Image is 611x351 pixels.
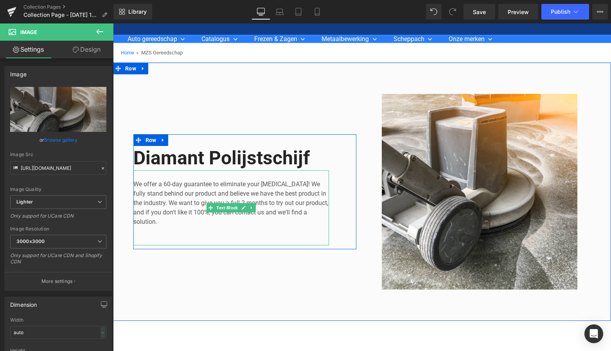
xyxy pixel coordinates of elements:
[137,12,198,19] a: Frezen & Zagen
[10,213,106,224] div: Only support for UCare CDN
[5,272,112,290] button: More settings
[20,29,37,35] span: Image
[58,41,115,58] a: Design
[10,39,25,51] span: Row
[508,8,529,16] span: Preview
[8,26,21,32] a: Home
[10,161,106,175] input: Link
[10,152,106,157] div: Image Src
[16,199,33,205] b: Lighter
[113,4,152,20] a: New Library
[308,4,327,20] a: Mobile
[584,324,603,343] div: Open Intercom Messenger
[31,111,45,122] span: Row
[45,111,55,122] a: Expand / Collapse
[270,4,289,20] a: Laptop
[204,12,269,19] a: Metaalbewerking
[28,26,70,32] span: MZS Gereedschap
[276,12,325,19] a: Scheppach
[20,156,216,203] p: We offer a 60-day guarantee to eliminate your [MEDICAL_DATA]! We fully stand behind our product a...
[101,327,105,338] div: -
[10,67,27,77] div: Image
[331,12,385,19] a: Onze merken
[128,8,147,15] span: Library
[102,180,126,189] span: Text Block
[23,12,99,18] span: Collection Page - [DATE] 10:53:56
[41,278,73,285] p: More settings
[473,8,486,16] span: Save
[20,122,216,147] h2: Diamant Polijsts­chijf
[10,326,106,339] input: auto
[10,252,106,270] div: Only support for UCare CDN and Shopify CDN
[10,136,106,144] div: or
[426,4,442,20] button: Undo
[135,180,143,189] a: Expand / Collapse
[10,297,37,308] div: Dimension
[10,226,106,232] div: Image Resolution
[445,4,460,20] button: Redo
[25,39,35,51] a: Expand / Collapse
[541,4,589,20] button: Publish
[252,4,270,20] a: Desktop
[16,238,45,244] b: 3000x3000
[23,26,25,32] span: »
[551,9,570,15] span: Publish
[289,4,308,20] a: Tablet
[10,187,106,192] div: Image Quality
[10,12,77,19] a: Auto gereedschap
[10,317,106,323] div: Width
[84,12,130,19] a: Catalogus
[23,4,113,10] a: Collection Pages
[592,4,608,20] button: More
[498,4,538,20] a: Preview
[44,133,77,147] a: Browse gallery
